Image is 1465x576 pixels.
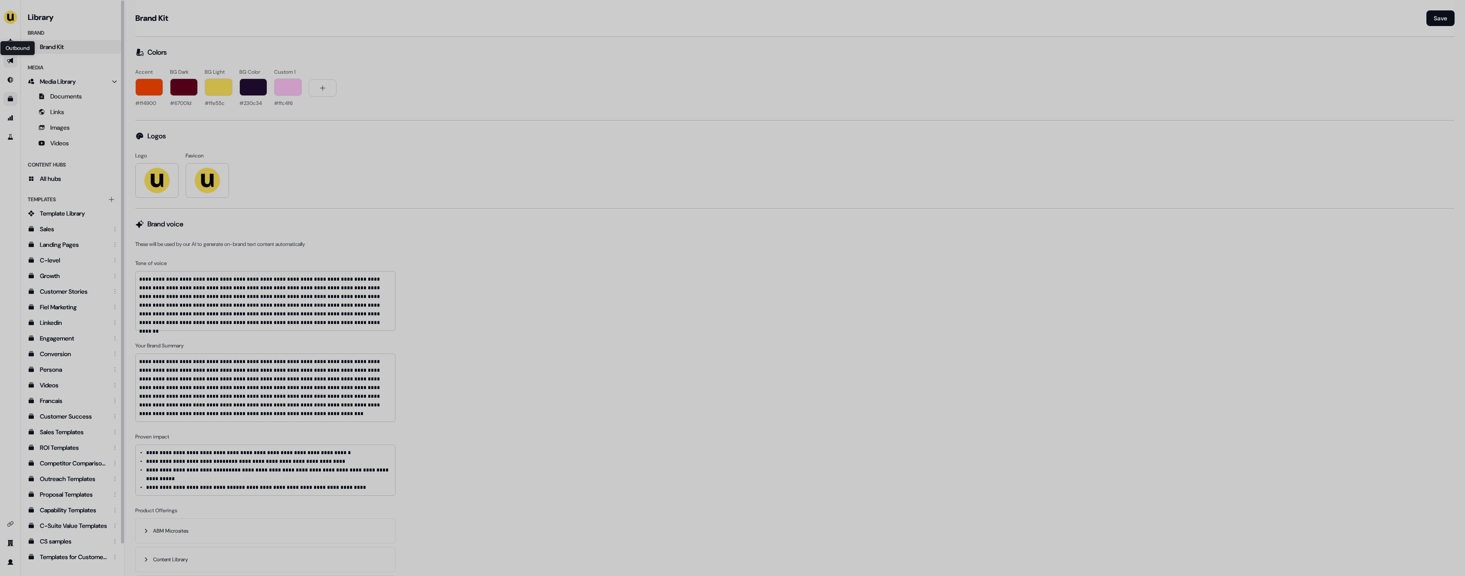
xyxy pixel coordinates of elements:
[24,40,121,54] a: Brand Kit
[24,136,121,150] a: Videos
[24,26,121,40] div: Brand
[24,300,121,314] a: Fiel Marketing
[3,555,17,569] a: Go to profile
[40,490,107,499] div: Proposal Templates
[40,318,107,327] div: Linkedin
[3,111,17,125] a: Go to attribution
[40,553,107,561] div: Templates for Customers - Sales
[186,152,204,160] span: Favicon
[3,54,17,68] a: Go to outbound experience
[170,68,189,75] span: BG Dark
[24,10,121,23] h3: Library
[24,472,121,486] a: Outreach Templates
[24,347,121,361] a: Conversion
[40,256,107,265] div: C-level
[40,381,107,389] div: Videos
[24,269,121,283] a: Growth
[170,99,191,106] span: #67001d
[24,316,121,330] a: Linkedin
[136,547,395,572] button: Content LibraryDelete offering
[24,89,121,103] a: Documents
[40,174,61,183] span: All hubs
[24,409,121,423] a: Customer Success
[50,92,82,101] span: Documents
[40,334,107,343] div: Engagement
[50,123,70,132] span: Images
[24,172,121,186] a: All hubs
[274,68,295,75] span: Custom 1
[239,68,267,110] button: BG Color#230c34
[24,456,121,470] a: Competitor Comparisons
[136,519,395,543] button: ABM MicrositesDelete offering
[135,68,153,75] span: Accent
[40,350,107,358] div: Conversion
[274,68,302,110] button: Custom 1#ffc4f6
[24,121,121,134] a: Images
[135,432,396,441] label: Proven impact
[24,488,121,501] a: Proposal Templates
[205,68,232,110] button: BG Light#ffe55c
[170,68,198,110] button: BG Dark#67001d
[24,285,121,298] a: Customer Stories
[40,443,107,452] div: ROI Templates
[205,68,225,75] span: BG Light
[24,550,121,564] a: Templates for Customers - Sales
[40,287,107,296] div: Customer Stories
[24,534,121,548] a: CS samples
[40,240,107,249] div: Landing Pages
[50,139,69,147] span: Videos
[24,425,121,439] a: Sales Templates
[24,253,121,267] a: C-level
[40,412,107,421] div: Customer Success
[135,68,163,110] button: Accent#ff4900
[153,555,190,564] span: Content Library
[3,73,17,87] a: Go to Inbound
[135,152,147,160] span: Logo
[147,47,167,58] h2: Colors
[147,131,166,141] h2: Logos
[24,222,121,236] a: Sales
[24,519,121,533] a: C-Suite Value Templates
[24,378,121,392] a: Videos
[40,475,107,483] div: Outreach Templates
[40,43,64,51] span: Brand Kit
[3,536,17,550] a: Go to team
[24,441,121,455] a: ROI Templates
[239,99,262,106] span: #230c34
[24,206,121,220] a: Template Library
[40,537,107,546] div: CS samples
[24,331,121,345] a: Engagement
[40,521,107,530] div: C-Suite Value Templates
[135,259,396,268] label: Tone of voice
[239,68,260,75] span: BG Color
[135,341,396,350] label: Your Brand Summary
[135,13,168,23] h1: Brand Kit
[135,506,396,515] label: Product Offerings
[24,394,121,408] a: Francais
[24,503,121,517] a: Capability Templates
[40,77,76,86] span: Media Library
[274,99,293,106] span: #ffc4f6
[40,225,107,233] div: Sales
[40,272,107,280] div: Growth
[3,92,17,106] a: Go to templates
[24,158,121,172] div: Content Hubs
[153,527,190,535] span: ABM Microsites
[205,99,225,106] span: #ffe55c
[24,105,121,119] a: Links
[135,240,1455,249] p: These will be used by our AI to generate on-brand text content automatically
[40,209,85,218] span: Template Library
[40,396,107,405] div: Francais
[24,238,121,252] a: Landing Pages
[24,75,121,88] a: Media Library
[24,61,121,75] div: Media
[147,219,183,229] h2: Brand voice
[3,517,17,531] a: Go to integrations
[40,506,107,514] div: Capability Templates
[135,99,156,106] span: #ff4900
[40,303,107,311] div: Fiel Marketing
[24,363,121,376] a: Persona
[24,193,121,206] div: Templates
[40,365,107,374] div: Persona
[50,108,64,116] span: Links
